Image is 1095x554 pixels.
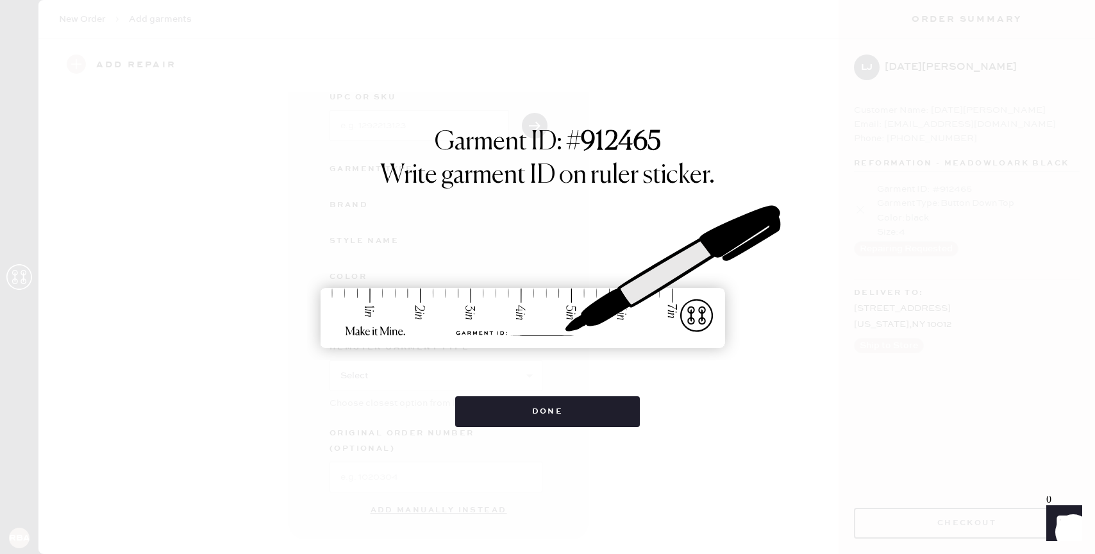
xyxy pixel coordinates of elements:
[1034,496,1089,551] iframe: Front Chat
[581,130,661,155] strong: 912465
[380,160,715,191] h1: Write garment ID on ruler sticker.
[307,172,788,383] img: ruler-sticker-sharpie.svg
[455,396,640,427] button: Done
[435,127,661,160] h1: Garment ID: #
